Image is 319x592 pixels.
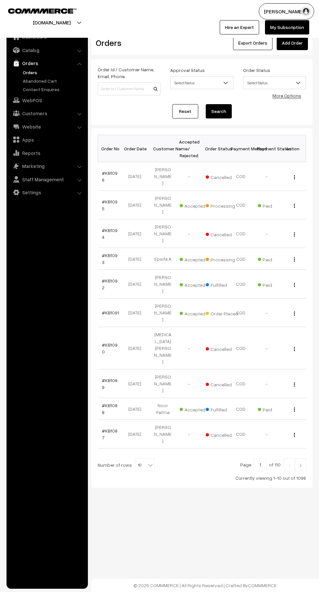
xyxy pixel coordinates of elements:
[294,382,295,387] img: Menu
[150,270,176,298] td: [PERSON_NAME]
[124,298,150,327] td: [DATE]
[102,342,118,354] a: #KB1090
[8,134,86,145] a: Apps
[228,327,254,369] td: COD
[233,36,272,50] button: Export Orders
[206,104,232,118] button: Search
[254,327,280,369] td: -
[170,76,233,89] span: Select Status
[150,369,176,398] td: [PERSON_NAME]
[294,204,295,208] img: Menu
[102,227,118,240] a: #KB1094
[124,219,150,248] td: [DATE]
[176,369,202,398] td: -
[98,82,160,95] input: Order Id / Customer Name / Customer Email / Customer Phone
[180,255,212,263] span: Accepted
[206,201,238,209] span: Processing
[21,86,86,93] a: Contact Enquires
[294,347,295,351] img: Menu
[8,121,86,132] a: Website
[206,280,238,288] span: Fulfilled
[254,298,280,327] td: -
[254,420,280,448] td: -
[228,420,254,448] td: COD
[254,219,280,248] td: -
[135,459,154,472] span: 10
[228,162,254,191] td: COD
[176,420,202,448] td: -
[102,378,118,390] a: #KB1089
[269,462,281,467] span: of 110
[8,7,65,14] a: COMMMERCE
[124,369,150,398] td: [DATE]
[258,405,290,413] span: Paid
[8,8,76,13] img: COMMMERCE
[228,369,254,398] td: COD
[294,232,295,237] img: Menu
[170,67,205,74] label: Approval Status
[206,229,238,238] span: Cancelled
[180,201,212,209] span: Accepted
[171,77,233,89] span: Select Status
[277,36,308,50] a: Add Order
[8,107,86,119] a: Customers
[280,135,306,162] th: Action
[150,219,176,248] td: [PERSON_NAME]
[96,38,160,48] h2: Orders
[298,463,303,467] img: Right
[8,94,86,106] a: WebPOS
[91,579,319,592] footer: © 2025 COMMMERCE | All Rights Reserved | Crafted By
[124,270,150,298] td: [DATE]
[206,430,238,438] span: Cancelled
[286,463,292,467] img: Left
[8,186,86,198] a: Settings
[21,69,86,76] a: Orders
[228,298,254,327] td: COD
[220,20,259,34] a: Hire an Expert
[228,219,254,248] td: COD
[102,403,118,415] a: #KB1088
[150,327,176,369] td: [MEDICAL_DATA][PERSON_NAME]
[150,162,176,191] td: [PERSON_NAME]
[98,66,160,80] label: Order Id / Customer Name, Email, Phone
[150,398,176,420] td: Noor Fatma
[135,458,155,471] span: 10
[8,173,86,185] a: Staff Management
[294,175,295,179] img: Menu
[98,461,132,468] span: Number of rows
[176,327,202,369] td: -
[248,583,277,588] a: COMMMERCE
[294,257,295,262] img: Menu
[102,428,118,440] a: #KB1087
[206,379,238,388] span: Cancelled
[124,420,150,448] td: [DATE]
[124,162,150,191] td: [DATE]
[176,135,202,162] th: Accepted / Rejected
[150,248,176,270] td: Epsifa A
[294,283,295,287] img: Menu
[202,135,228,162] th: Order Status
[206,172,238,181] span: Cancelled
[228,191,254,219] td: COD
[124,135,150,162] th: Order Date
[176,219,202,248] td: -
[259,3,314,20] button: [PERSON_NAME]…
[243,77,306,89] span: Select Status
[98,475,306,481] div: Currently viewing 1-10 out of 1096
[301,7,311,16] img: user
[180,280,212,288] span: Accepted
[180,405,212,413] span: Accepted
[294,311,295,316] img: Menu
[258,201,290,209] span: Paid
[254,369,280,398] td: -
[294,433,295,437] img: Menu
[258,280,290,288] span: Paid
[272,93,301,98] a: More Options
[8,147,86,159] a: Reports
[150,191,176,219] td: [PERSON_NAME]
[243,67,270,74] label: Order Status
[228,248,254,270] td: COD
[102,278,118,290] a: #KB1092
[124,398,150,420] td: [DATE]
[228,135,254,162] th: Payment Method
